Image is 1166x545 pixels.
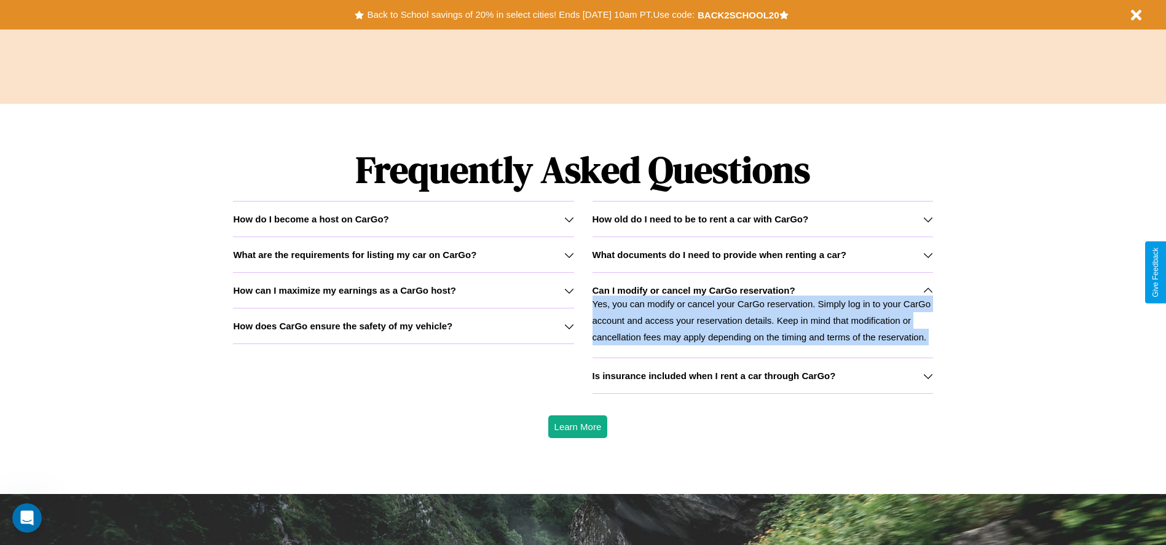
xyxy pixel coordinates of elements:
div: Give Feedback [1151,248,1160,297]
h3: What are the requirements for listing my car on CarGo? [233,249,476,260]
h3: What documents do I need to provide when renting a car? [593,249,846,260]
h3: How do I become a host on CarGo? [233,214,388,224]
h1: Frequently Asked Questions [233,138,932,201]
h3: How can I maximize my earnings as a CarGo host? [233,285,456,296]
h3: How does CarGo ensure the safety of my vehicle? [233,321,452,331]
iframe: Intercom live chat [12,503,42,533]
h3: Can I modify or cancel my CarGo reservation? [593,285,795,296]
button: Learn More [548,415,608,438]
h3: How old do I need to be to rent a car with CarGo? [593,214,809,224]
h3: Is insurance included when I rent a car through CarGo? [593,371,836,381]
b: BACK2SCHOOL20 [698,10,779,20]
button: Back to School savings of 20% in select cities! Ends [DATE] 10am PT.Use code: [364,6,697,23]
p: Yes, you can modify or cancel your CarGo reservation. Simply log in to your CarGo account and acc... [593,296,933,345]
